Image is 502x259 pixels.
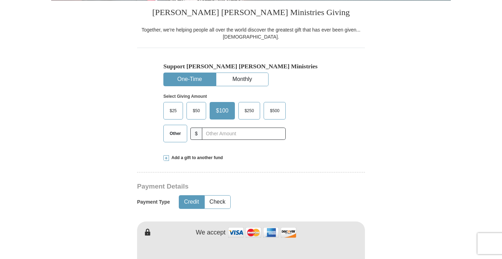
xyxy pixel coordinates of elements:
[163,94,207,99] strong: Select Giving Amount
[227,225,297,240] img: credit cards accepted
[212,105,232,116] span: $100
[137,26,365,40] div: Together, we're helping people all over the world discover the greatest gift that has ever been g...
[216,73,268,86] button: Monthly
[137,0,365,26] h3: [PERSON_NAME] [PERSON_NAME] Ministries Giving
[166,105,180,116] span: $25
[164,73,216,86] button: One-Time
[190,128,202,140] span: $
[189,105,203,116] span: $50
[169,155,223,161] span: Add a gift to another fund
[196,229,226,237] h4: We accept
[137,183,316,191] h3: Payment Details
[179,196,204,209] button: Credit
[266,105,283,116] span: $500
[166,128,184,139] span: Other
[205,196,230,209] button: Check
[163,63,339,70] h5: Support [PERSON_NAME] [PERSON_NAME] Ministries
[137,199,170,205] h5: Payment Type
[241,105,258,116] span: $250
[202,128,286,140] input: Other Amount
